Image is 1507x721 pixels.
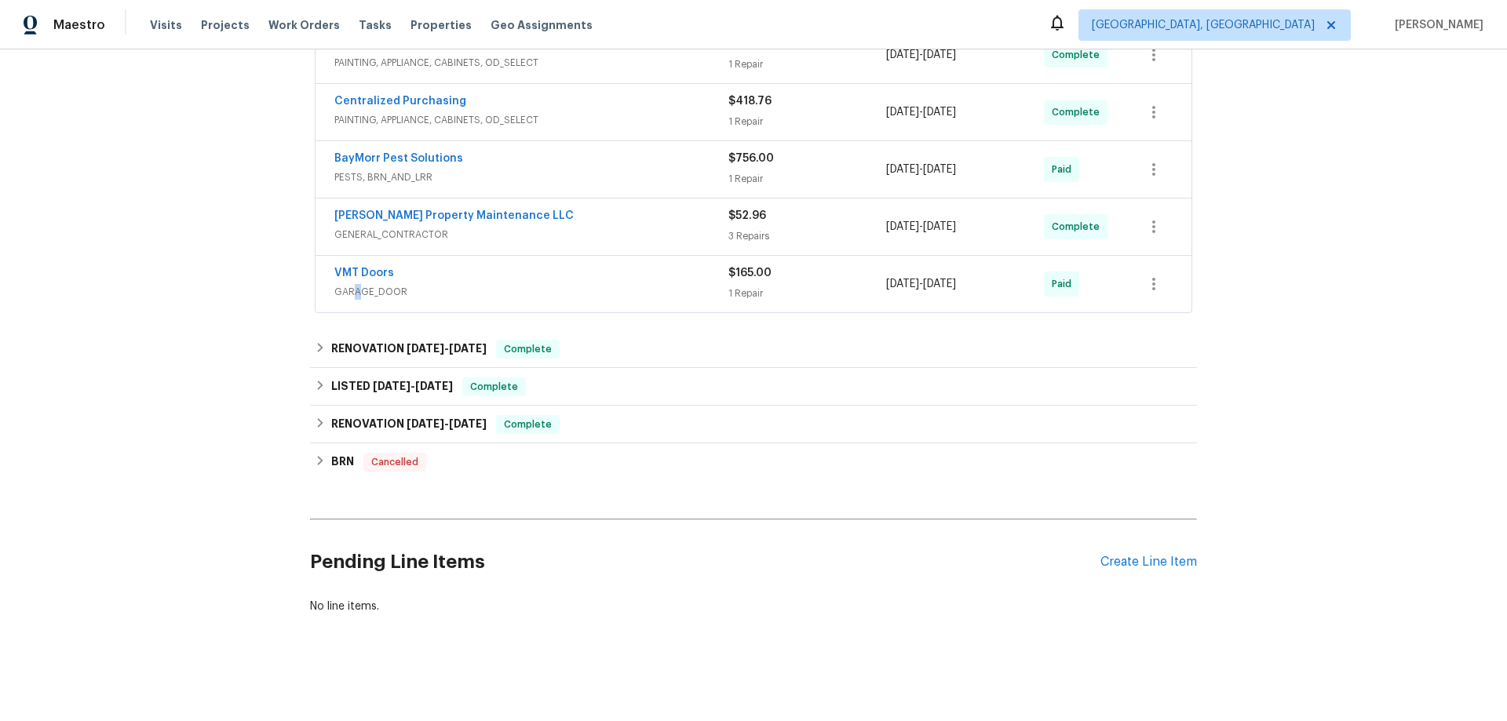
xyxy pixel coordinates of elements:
span: Visits [150,17,182,33]
span: PAINTING, APPLIANCE, CABINETS, OD_SELECT [334,112,728,128]
div: LISTED [DATE]-[DATE]Complete [310,368,1197,406]
span: GARAGE_DOOR [334,284,728,300]
span: PESTS, BRN_AND_LRR [334,169,728,185]
div: 1 Repair [728,286,886,301]
span: - [407,343,487,354]
span: PAINTING, APPLIANCE, CABINETS, OD_SELECT [334,55,728,71]
span: Cancelled [365,454,425,470]
span: $418.76 [728,96,772,107]
h6: LISTED [331,377,453,396]
span: Complete [498,417,558,432]
span: Projects [201,17,250,33]
span: Work Orders [268,17,340,33]
span: [PERSON_NAME] [1388,17,1483,33]
span: [DATE] [407,343,444,354]
span: [DATE] [886,221,919,232]
span: [DATE] [923,279,956,289]
span: [DATE] [449,343,487,354]
div: RENOVATION [DATE]-[DATE]Complete [310,330,1197,368]
span: Properties [411,17,472,33]
span: [DATE] [923,107,956,118]
div: 1 Repair [728,56,886,72]
span: [DATE] [886,49,919,60]
div: No line items. [310,599,1197,614]
span: Maestro [53,17,105,33]
div: Create Line Item [1100,555,1197,570]
h6: RENOVATION [331,340,487,359]
div: BRN Cancelled [310,443,1197,481]
span: - [886,276,956,292]
span: Complete [498,341,558,357]
span: [DATE] [923,221,956,232]
span: Paid [1052,162,1078,177]
h6: BRN [331,453,354,472]
span: [DATE] [923,164,956,175]
a: Centralized Purchasing [334,96,466,107]
span: - [407,418,487,429]
span: [DATE] [886,107,919,118]
span: - [373,381,453,391]
span: [DATE] [923,49,956,60]
span: [DATE] [449,418,487,429]
div: 1 Repair [728,171,886,187]
span: Complete [464,379,524,395]
a: BayMorr Pest Solutions [334,153,463,164]
a: [PERSON_NAME] Property Maintenance LLC [334,210,574,221]
span: Geo Assignments [491,17,593,33]
span: $756.00 [728,153,774,164]
span: Complete [1052,104,1106,120]
span: [DATE] [407,418,444,429]
div: 1 Repair [728,114,886,129]
div: RENOVATION [DATE]-[DATE]Complete [310,406,1197,443]
span: [DATE] [886,164,919,175]
span: - [886,104,956,120]
span: - [886,219,956,235]
span: [DATE] [886,279,919,289]
h6: RENOVATION [331,415,487,434]
span: Tasks [359,20,392,31]
a: VMT Doors [334,268,394,279]
div: 3 Repairs [728,228,886,244]
span: $52.96 [728,210,766,221]
span: GENERAL_CONTRACTOR [334,227,728,242]
span: [GEOGRAPHIC_DATA], [GEOGRAPHIC_DATA] [1092,17,1315,33]
span: $165.00 [728,268,772,279]
span: [DATE] [415,381,453,391]
h2: Pending Line Items [310,526,1100,599]
span: [DATE] [373,381,411,391]
span: - [886,47,956,63]
span: Paid [1052,276,1078,292]
span: - [886,162,956,177]
span: Complete [1052,219,1106,235]
span: Complete [1052,47,1106,63]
